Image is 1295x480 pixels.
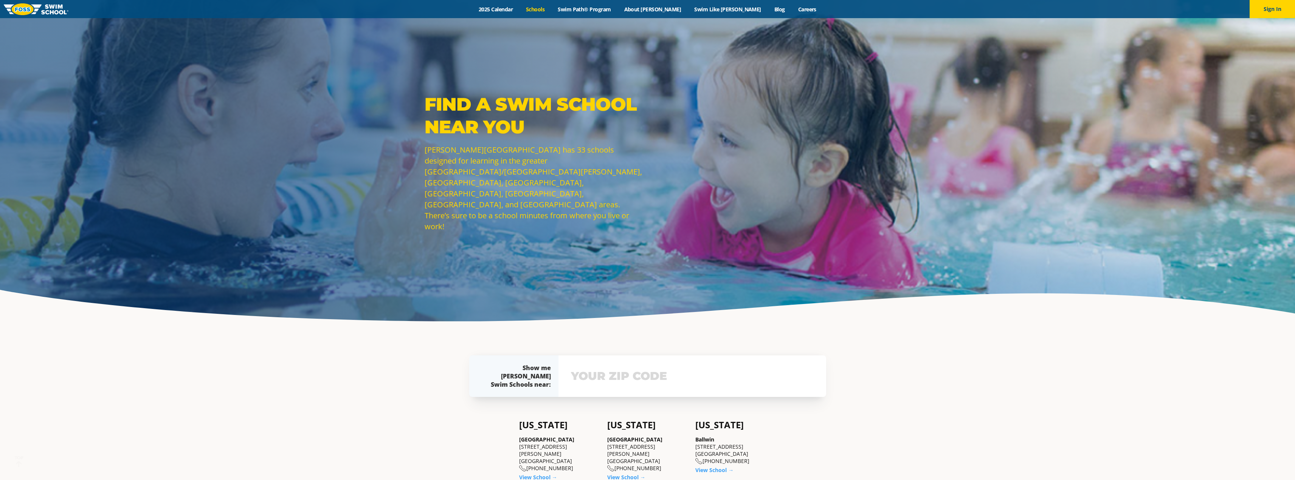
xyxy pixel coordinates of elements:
img: FOSS Swim School Logo [4,3,68,15]
a: [GEOGRAPHIC_DATA] [607,436,662,443]
img: location-phone-o-icon.svg [695,458,703,465]
div: TOP [15,455,23,467]
input: YOUR ZIP CODE [569,365,816,387]
p: Find a Swim School Near You [425,93,644,138]
a: Ballwin [695,436,714,443]
a: Blog [768,6,791,13]
a: Swim Like [PERSON_NAME] [688,6,768,13]
h4: [US_STATE] [519,420,600,430]
img: location-phone-o-icon.svg [607,465,614,472]
h4: [US_STATE] [607,420,688,430]
p: [PERSON_NAME][GEOGRAPHIC_DATA] has 33 schools designed for learning in the greater [GEOGRAPHIC_DA... [425,144,644,232]
a: [GEOGRAPHIC_DATA] [519,436,574,443]
div: Show me [PERSON_NAME] Swim Schools near: [484,364,551,389]
a: About [PERSON_NAME] [617,6,688,13]
a: 2025 Calendar [472,6,520,13]
div: [STREET_ADDRESS][PERSON_NAME] [GEOGRAPHIC_DATA] [PHONE_NUMBER] [607,436,688,472]
a: Schools [520,6,551,13]
a: Careers [791,6,823,13]
a: Swim Path® Program [551,6,617,13]
div: [STREET_ADDRESS] [GEOGRAPHIC_DATA] [PHONE_NUMBER] [695,436,776,465]
h4: [US_STATE] [695,420,776,430]
a: View School → [695,466,734,474]
img: location-phone-o-icon.svg [519,465,526,472]
div: [STREET_ADDRESS][PERSON_NAME] [GEOGRAPHIC_DATA] [PHONE_NUMBER] [519,436,600,472]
